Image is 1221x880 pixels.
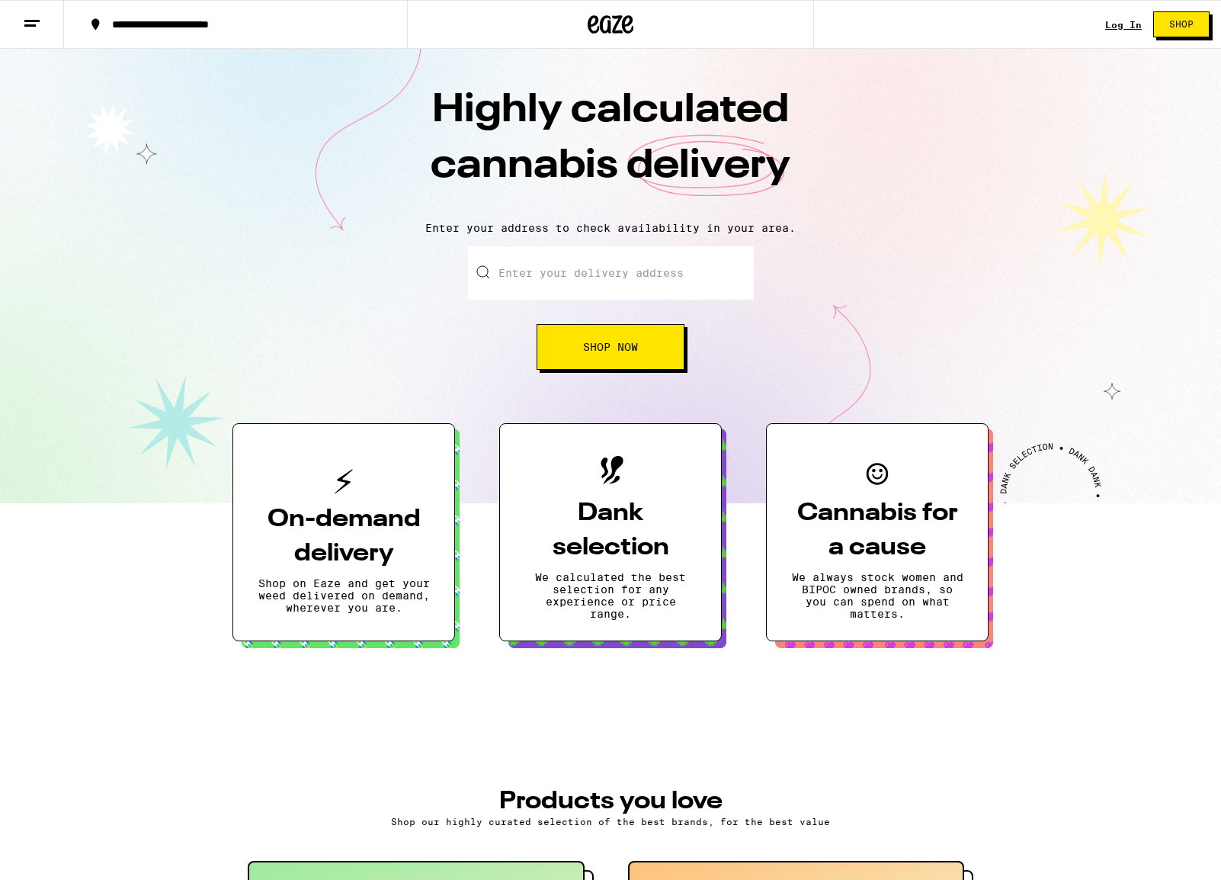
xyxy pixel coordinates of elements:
h3: Cannabis for a cause [791,496,963,565]
p: Shop our highly curated selection of the best brands, for the best value [248,817,973,827]
h3: On-demand delivery [258,503,430,571]
button: Shop [1153,11,1210,37]
a: Log In [1105,20,1142,30]
h3: PRODUCTS YOU LOVE [248,789,973,814]
button: Dank selectionWe calculated the best selection for any experience or price range. [499,423,722,641]
button: On-demand deliveryShop on Eaze and get your weed delivered on demand, wherever you are. [232,423,455,641]
h3: Dank selection [524,496,697,565]
h1: Highly calculated cannabis delivery [344,83,877,210]
p: Enter your address to check availability in your area. [15,222,1206,234]
p: We always stock women and BIPOC owned brands, so you can spend on what matters. [791,571,963,620]
p: We calculated the best selection for any experience or price range. [524,571,697,620]
button: Cannabis for a causeWe always stock women and BIPOC owned brands, so you can spend on what matters. [766,423,989,641]
input: Enter your delivery address [468,246,754,300]
p: Shop on Eaze and get your weed delivered on demand, wherever you are. [258,577,430,614]
button: Shop Now [537,324,684,370]
span: Shop [1169,20,1194,29]
span: Shop Now [583,342,638,352]
a: Shop [1142,11,1221,37]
